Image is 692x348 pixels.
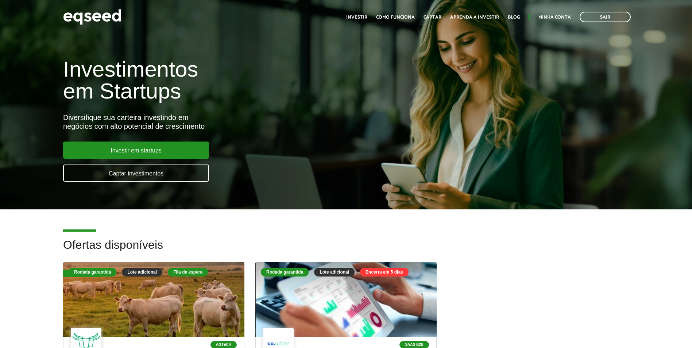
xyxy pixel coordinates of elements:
div: Lote adicional [314,268,355,277]
a: Minha conta [538,15,571,20]
a: Investir [346,15,367,20]
a: Investir em startups [63,142,209,159]
h2: Ofertas disponíveis [63,239,629,262]
a: Sair [580,12,631,22]
h1: Investimentos em Startups [63,58,398,102]
div: Fila de espera [63,270,104,277]
div: Rodada garantida [261,268,309,277]
a: Como funciona [376,15,415,20]
div: Encerra em 5 dias [360,268,409,277]
a: Aprenda a investir [450,15,499,20]
div: Diversifique sua carteira investindo em negócios com alto potencial de crescimento [63,113,398,131]
img: EqSeed [63,7,121,27]
a: Blog [508,15,520,20]
div: Lote adicional [122,268,162,277]
a: Captar investimentos [63,165,209,182]
div: Fila de espera [168,268,208,277]
div: Rodada garantida [69,268,116,277]
a: Captar [424,15,441,20]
